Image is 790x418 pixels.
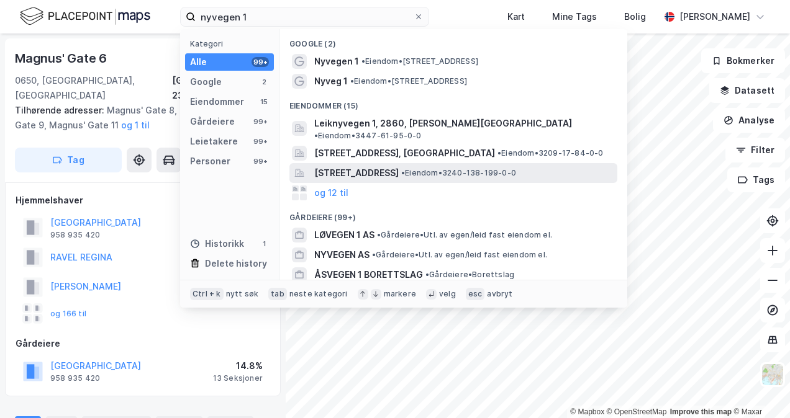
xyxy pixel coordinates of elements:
span: Nyvegen 1 [314,54,359,69]
div: Delete history [205,256,267,271]
span: • [425,270,429,279]
span: Eiendom • 3447-61-95-0-0 [314,131,422,141]
div: Google [190,74,222,89]
div: 958 935 420 [50,373,100,383]
div: Google (2) [279,29,627,51]
div: Magnus' Gate 8, [PERSON_NAME]' Gate 9, Magnus' Gate 11 [15,103,261,133]
span: Gårdeiere • Utl. av egen/leid fast eiendom el. [372,250,547,260]
span: Gårdeiere • Borettslag [425,270,514,280]
span: LØVEGEN 1 AS [314,228,375,242]
span: NYVEGEN AS [314,247,370,262]
div: Hjemmelshaver [16,193,270,208]
div: 99+ [252,136,269,146]
div: esc [466,288,485,300]
span: Leiknyvegen 1, 2860, [PERSON_NAME][GEOGRAPHIC_DATA] [314,116,572,131]
button: Datasett [709,78,785,103]
span: Eiendom • 3209-17-84-0-0 [497,148,604,158]
div: [PERSON_NAME] [679,9,750,24]
iframe: Chat Widget [728,358,790,418]
span: Gårdeiere • Utl. av egen/leid fast eiendom el. [377,230,552,240]
div: Alle [190,55,207,69]
a: Improve this map [670,407,732,416]
div: 99+ [252,117,269,127]
input: Søk på adresse, matrikkel, gårdeiere, leietakere eller personer [196,7,414,26]
span: • [497,148,501,158]
div: Eiendommer [190,94,244,109]
div: 1 [259,239,269,249]
button: Filter [725,138,785,162]
div: Kategori [190,39,274,48]
span: • [377,230,381,239]
div: Ctrl + k [190,288,224,300]
div: Kart [507,9,525,24]
div: velg [439,289,456,299]
span: Tilhørende adresser: [15,105,107,115]
div: Gårdeiere (99+) [279,203,627,225]
button: Tag [15,148,122,172]
div: Leietakere [190,134,238,149]
span: • [314,131,318,140]
div: Historikk [190,236,244,251]
div: Personer [190,154,230,169]
div: 958 935 420 [50,230,100,240]
span: Nyveg 1 [314,74,348,89]
a: OpenStreetMap [607,407,667,416]
div: Mine Tags [552,9,597,24]
span: [STREET_ADDRESS] [314,166,399,180]
div: [GEOGRAPHIC_DATA], 231/283 [172,73,271,103]
div: 99+ [252,156,269,166]
span: • [350,76,354,86]
div: 14.8% [213,358,263,373]
div: Bolig [624,9,646,24]
div: tab [268,288,287,300]
span: • [401,168,405,177]
span: [STREET_ADDRESS], [GEOGRAPHIC_DATA] [314,146,495,161]
div: Eiendommer (15) [279,91,627,113]
span: ÅSVEGEN 1 BORETTSLAG [314,267,423,282]
div: 99+ [252,57,269,67]
div: 15 [259,97,269,107]
span: Eiendom • [STREET_ADDRESS] [350,76,467,86]
button: Tags [727,167,785,192]
div: Magnus' Gate 6 [15,48,109,68]
div: 0650, [GEOGRAPHIC_DATA], [GEOGRAPHIC_DATA] [15,73,172,103]
div: 13 Seksjoner [213,373,263,383]
div: 2 [259,77,269,87]
div: nytt søk [226,289,259,299]
button: og 12 til [314,185,348,200]
div: neste kategori [289,289,348,299]
div: markere [384,289,416,299]
a: Mapbox [570,407,604,416]
span: Eiendom • 3240-138-199-0-0 [401,168,516,178]
button: Bokmerker [701,48,785,73]
button: Analyse [713,108,785,133]
span: • [372,250,376,259]
span: • [361,56,365,66]
div: avbryt [487,289,512,299]
img: logo.f888ab2527a4732fd821a326f86c7f29.svg [20,6,150,27]
div: Gårdeiere [190,114,235,129]
span: Eiendom • [STREET_ADDRESS] [361,56,478,66]
div: Gårdeiere [16,336,270,351]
